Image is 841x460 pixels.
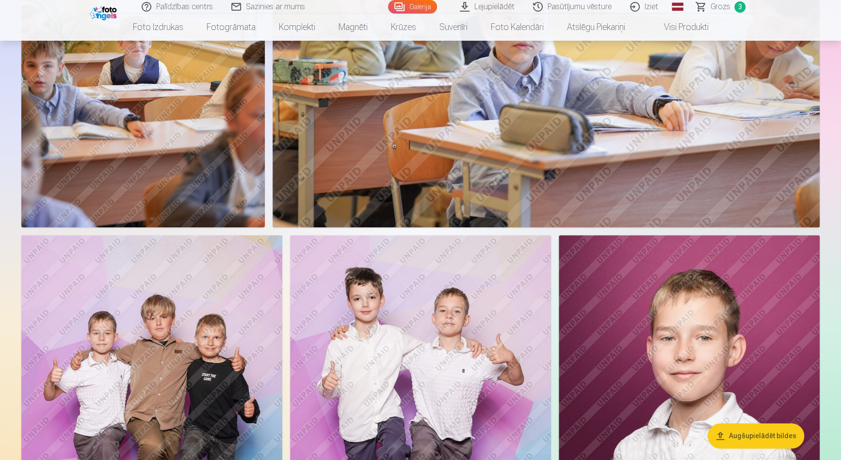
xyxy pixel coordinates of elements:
[428,14,479,41] a: Suvenīri
[327,14,379,41] a: Magnēti
[379,14,428,41] a: Krūzes
[90,4,119,20] img: /fa1
[555,14,637,41] a: Atslēgu piekariņi
[267,14,327,41] a: Komplekti
[479,14,555,41] a: Foto kalendāri
[708,423,804,448] button: Augšupielādēt bildes
[734,1,745,13] span: 3
[711,1,730,13] span: Grozs
[121,14,195,41] a: Foto izdrukas
[637,14,720,41] a: Visi produkti
[195,14,267,41] a: Fotogrāmata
